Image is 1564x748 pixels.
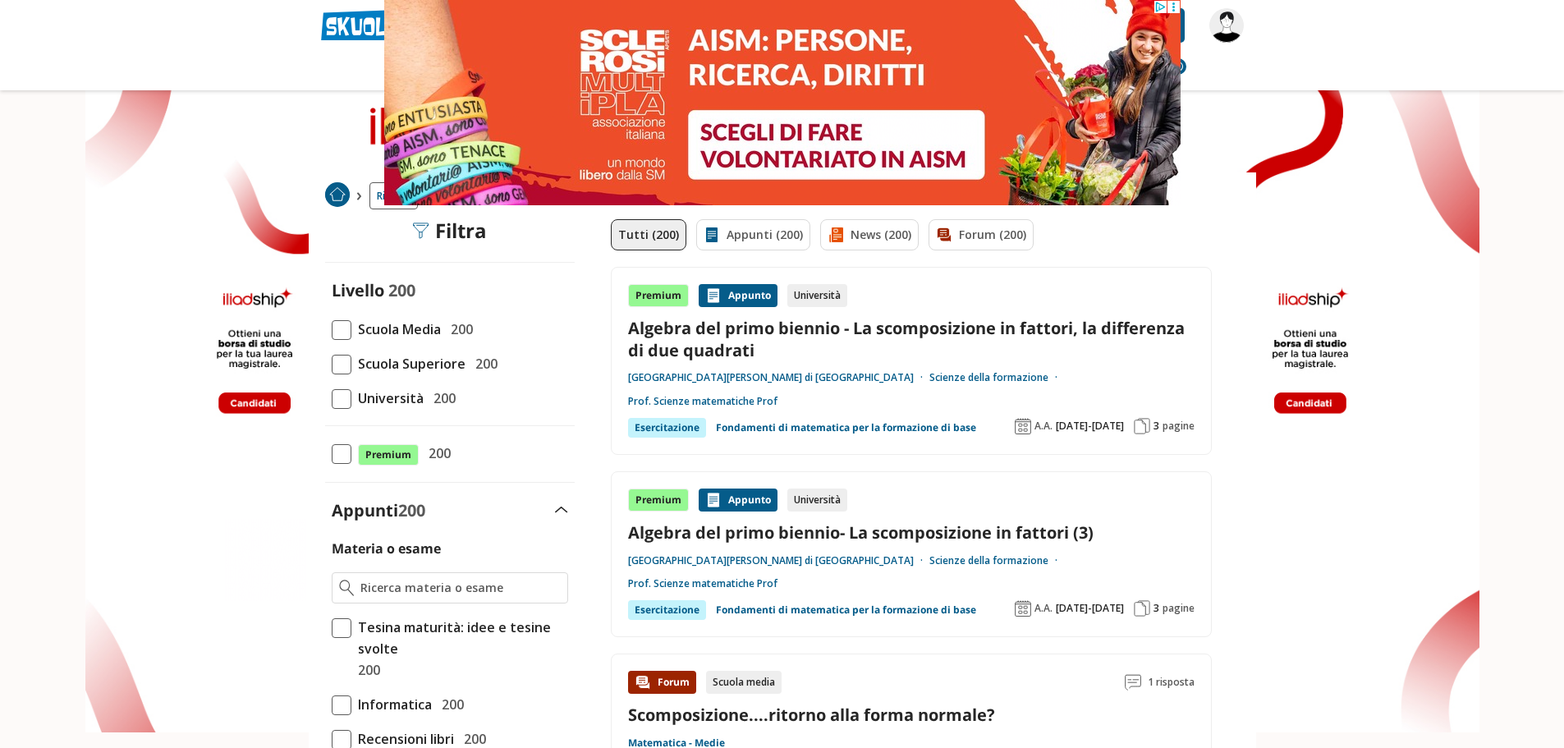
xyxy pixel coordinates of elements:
span: Tesina maturità: idee e tesine svolte [351,617,568,659]
input: Ricerca materia o esame [360,580,560,596]
div: Scuola media [706,671,782,694]
img: Appunti filtro contenuto [704,227,720,243]
span: A.A. [1034,420,1053,433]
img: Appunti contenuto [705,492,722,508]
span: pagine [1163,602,1195,615]
img: Pagine [1134,600,1150,617]
span: Università [351,388,424,409]
img: Pagine [1134,418,1150,434]
div: Esercitazione [628,600,706,620]
a: Scienze della formazione [929,554,1064,567]
img: Apri e chiudi sezione [555,507,568,513]
div: Università [787,489,847,512]
span: A.A. [1034,602,1053,615]
a: [GEOGRAPHIC_DATA][PERSON_NAME] di [GEOGRAPHIC_DATA] [628,554,929,567]
a: Home [325,182,350,209]
span: 200 [469,353,498,374]
img: Filtra filtri mobile [412,223,429,239]
a: Prof. Scienze matematiche Prof [628,577,777,590]
div: Premium [628,489,689,512]
a: [GEOGRAPHIC_DATA][PERSON_NAME] di [GEOGRAPHIC_DATA] [628,371,929,384]
label: Materia o esame [332,539,441,558]
span: Informatica [351,694,432,715]
a: Appunti (200) [696,219,810,250]
div: Forum [628,671,696,694]
img: Ricerca materia o esame [339,580,355,596]
span: Premium [358,444,419,466]
span: 200 [444,319,473,340]
span: [DATE]-[DATE] [1056,602,1124,615]
a: Fondamenti di matematica per la formazione di base [716,600,976,620]
img: Anno accademico [1015,418,1031,434]
a: News (200) [820,219,919,250]
span: 200 [388,279,415,301]
span: pagine [1163,420,1195,433]
img: Appunti contenuto [705,287,722,304]
span: 3 [1154,420,1159,433]
a: Scomposizione....ritorno alla forma normale? [628,704,995,726]
a: Algebra del primo biennio- La scomposizione in fattori (3) [628,521,1195,544]
div: Appunto [699,489,777,512]
img: pagnottella14 [1209,8,1244,43]
a: Forum (200) [929,219,1034,250]
div: Appunto [699,284,777,307]
span: 200 [427,388,456,409]
a: Prof. Scienze matematiche Prof [628,395,777,408]
div: Università [787,284,847,307]
a: Fondamenti di matematica per la formazione di base [716,418,976,438]
img: Anno accademico [1015,600,1031,617]
a: Algebra del primo biennio - La scomposizione in fattori, la differenza di due quadrati [628,317,1195,361]
span: Scuola Media [351,319,441,340]
span: 200 [422,443,451,464]
a: Scienze della formazione [929,371,1064,384]
label: Appunti [332,499,425,521]
span: 200 [435,694,464,715]
img: Commenti lettura [1125,674,1141,691]
span: [DATE]-[DATE] [1056,420,1124,433]
span: 1 risposta [1148,671,1195,694]
span: 3 [1154,602,1159,615]
div: Esercitazione [628,418,706,438]
img: Forum filtro contenuto [936,227,952,243]
img: Home [325,182,350,207]
a: Ricerca [369,182,418,209]
span: Scuola Superiore [351,353,466,374]
span: 200 [398,499,425,521]
a: Tutti (200) [611,219,686,250]
div: Filtra [412,219,487,242]
span: 200 [351,659,380,681]
label: Livello [332,279,384,301]
img: News filtro contenuto [828,227,844,243]
img: Forum contenuto [635,674,651,691]
div: Premium [628,284,689,307]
